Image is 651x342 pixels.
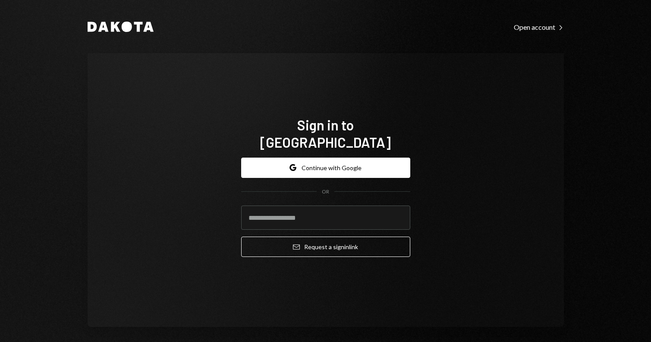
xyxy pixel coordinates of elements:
div: OR [322,188,329,196]
div: Open account [514,23,564,32]
button: Continue with Google [241,158,410,178]
a: Open account [514,22,564,32]
h1: Sign in to [GEOGRAPHIC_DATA] [241,116,410,151]
button: Request a signinlink [241,237,410,257]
